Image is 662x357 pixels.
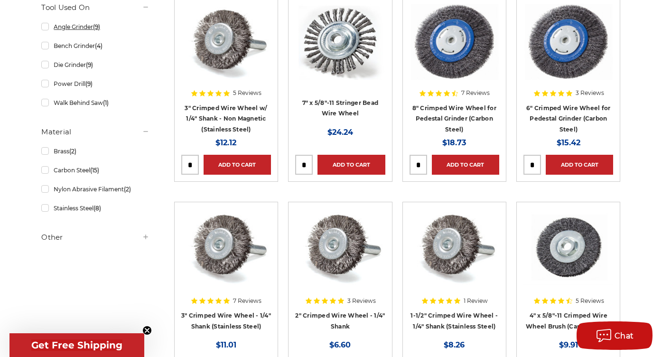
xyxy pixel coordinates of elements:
[41,75,149,92] a: Power Drill
[317,155,385,175] a: Add to Cart
[432,155,499,175] a: Add to Cart
[546,155,613,175] a: Add to Cart
[181,4,271,122] a: Crimped Wire Wheel with Shank Non Magnetic
[295,4,385,122] a: 7" x 5/8"-11 Stringer Bead Wire Wheel
[204,155,271,175] a: Add to Cart
[526,312,611,330] a: 4" x 5/8"-11 Crimped Wire Wheel Brush (Carbon Steel)
[410,209,499,327] a: Crimped Wire Wheel with Shank
[295,209,385,327] a: Crimped Wire Wheel with Shank
[181,209,271,327] a: Crimped Wire Wheel with Shank
[41,126,149,138] h5: Material
[412,104,496,133] a: 8" Crimped Wire Wheel for Pedestal Grinder (Carbon Steel)
[90,167,99,174] span: (15)
[410,312,498,330] a: 1-1/2" Crimped Wire Wheel - 1/4" Shank (Stainless Steel)
[41,19,149,35] a: Angle Grinder
[523,209,613,327] a: 4" x 5/8"-11 Crimped Wire Wheel Brush (Carbon Steel)
[559,340,578,349] span: $9.91
[95,42,103,49] span: (4)
[410,4,499,80] img: 8" Crimped Wire Wheel for Pedestal Grinder
[215,138,236,147] span: $12.12
[41,2,149,13] h5: Tool Used On
[329,340,351,349] span: $6.60
[557,138,580,147] span: $15.42
[181,312,271,330] a: 3" Crimped Wire Wheel - 1/4" Shank (Stainless Steel)
[327,128,353,137] span: $24.24
[41,143,149,160] a: Brass
[615,331,634,340] span: Chat
[103,99,109,106] span: (1)
[410,4,499,122] a: 8" Crimped Wire Wheel for Pedestal Grinder
[526,104,610,133] a: 6" Crimped Wire Wheel for Pedestal Grinder (Carbon Steel)
[295,4,385,80] img: 7" x 5/8"-11 Stringer Bead Wire Wheel
[41,200,149,216] a: Stainless Steel
[181,4,271,80] img: Crimped Wire Wheel with Shank Non Magnetic
[444,340,465,349] span: $8.26
[442,138,466,147] span: $18.73
[93,23,100,30] span: (9)
[523,4,613,80] img: 6" Crimped Wire Wheel for Pedestal Grinder
[41,162,149,178] a: Carbon Steel
[41,56,149,73] a: Die Grinder
[142,326,152,335] button: Close teaser
[85,80,93,87] span: (9)
[295,209,385,285] img: Crimped Wire Wheel with Shank
[185,104,267,133] a: 3" Crimped Wire Wheel w/ 1/4" Shank - Non Magnetic (Stainless Steel)
[69,148,76,155] span: (2)
[41,38,149,54] a: Bench Grinder
[523,209,613,285] img: 4" x 5/8"-11 Crimped Wire Wheel Brush (Carbon Steel)
[181,209,271,285] img: Crimped Wire Wheel with Shank
[86,61,93,68] span: (9)
[410,209,499,285] img: Crimped Wire Wheel with Shank
[41,232,149,243] h5: Other
[216,340,236,349] span: $11.01
[523,4,613,122] a: 6" Crimped Wire Wheel for Pedestal Grinder
[41,94,149,111] a: Walk Behind Saw
[577,321,653,350] button: Chat
[295,312,385,330] a: 2" Crimped Wire Wheel - 1/4" Shank
[93,205,101,212] span: (8)
[9,333,144,357] div: Get Free ShippingClose teaser
[41,181,149,197] a: Nylon Abrasive Filament
[31,339,122,351] span: Get Free Shipping
[124,186,131,193] span: (2)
